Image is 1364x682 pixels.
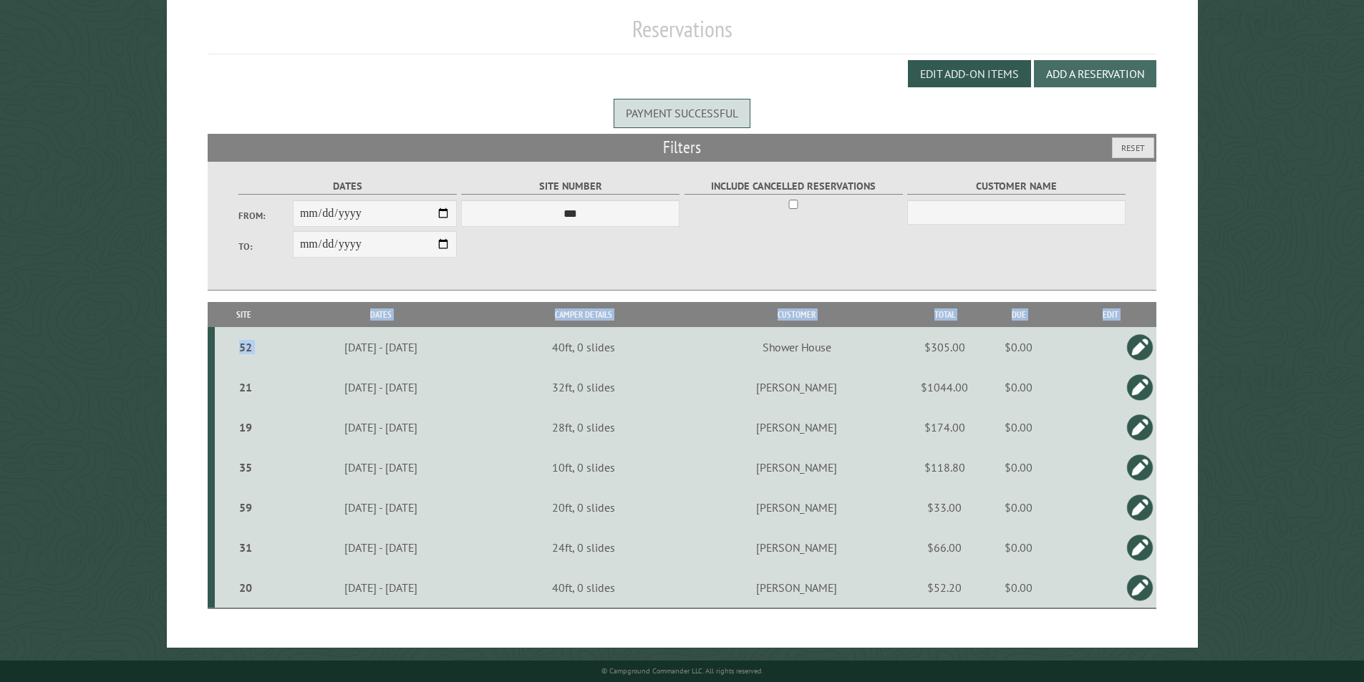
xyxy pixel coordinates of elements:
label: From: [238,209,293,223]
td: $0.00 [973,567,1064,608]
div: 52 [221,340,271,354]
div: 19 [221,420,271,434]
td: [PERSON_NAME] [677,487,916,527]
td: [PERSON_NAME] [677,527,916,567]
div: 59 [221,500,271,515]
div: [DATE] - [DATE] [275,500,487,515]
label: To: [238,240,293,253]
th: Edit [1064,302,1156,327]
small: © Campground Commander LLC. All rights reserved. [601,666,763,676]
div: [DATE] - [DATE] [275,540,487,555]
td: 32ft, 0 slides [489,367,677,407]
div: Payment successful [614,99,750,127]
div: 20 [221,580,271,595]
h2: Filters [208,134,1157,161]
td: 24ft, 0 slides [489,527,677,567]
div: 31 [221,540,271,555]
td: 40ft, 0 slides [489,567,677,608]
button: Reset [1112,137,1154,158]
td: [PERSON_NAME] [677,367,916,407]
td: $1044.00 [916,367,973,407]
label: Include Cancelled Reservations [685,178,903,195]
td: $0.00 [973,487,1064,527]
label: Customer Name [907,178,1126,195]
button: Add a Reservation [1034,60,1156,87]
th: Customer [677,302,916,327]
th: Camper Details [489,302,677,327]
div: [DATE] - [DATE] [275,420,487,434]
div: 35 [221,460,271,474]
th: Due [973,302,1064,327]
td: $33.00 [916,487,973,527]
th: Total [916,302,973,327]
td: $305.00 [916,327,973,367]
td: $118.80 [916,447,973,487]
td: [PERSON_NAME] [677,447,916,487]
td: [PERSON_NAME] [677,567,916,608]
td: 10ft, 0 slides [489,447,677,487]
td: $66.00 [916,527,973,567]
td: 40ft, 0 slides [489,327,677,367]
div: [DATE] - [DATE] [275,340,487,354]
td: $0.00 [973,327,1064,367]
th: Site [215,302,273,327]
td: [PERSON_NAME] [677,407,916,447]
div: 21 [221,380,271,394]
label: Site Number [461,178,679,195]
div: [DATE] - [DATE] [275,580,487,595]
td: $0.00 [973,407,1064,447]
td: Shower House [677,327,916,367]
td: 20ft, 0 slides [489,487,677,527]
div: [DATE] - [DATE] [275,380,487,394]
td: 28ft, 0 slides [489,407,677,447]
td: $0.00 [973,367,1064,407]
div: [DATE] - [DATE] [275,460,487,474]
button: Edit Add-on Items [908,60,1031,87]
td: $52.20 [916,567,973,608]
th: Dates [273,302,489,327]
h1: Reservations [208,15,1157,54]
td: $0.00 [973,527,1064,567]
td: $0.00 [973,447,1064,487]
label: Dates [238,178,457,195]
td: $174.00 [916,407,973,447]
